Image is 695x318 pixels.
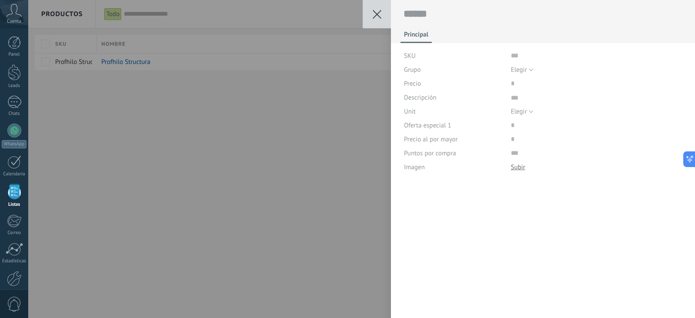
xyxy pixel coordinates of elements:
div: Ajustes [2,289,27,295]
div: Estadísticas [2,258,27,264]
div: Oferta especial 1 [404,118,504,132]
span: Oferta especial 1 [404,122,451,129]
button: Elegir [511,104,533,118]
span: Grupo [404,67,421,73]
div: Panel [2,52,27,57]
div: Unit [404,104,504,118]
div: Grupo [404,63,504,77]
div: Listas [2,202,27,208]
span: Unit [404,108,416,115]
div: Precio [404,77,504,90]
span: SKU [404,53,416,59]
div: Calendario [2,171,27,177]
div: Leads [2,83,27,89]
span: Puntos por compra [404,150,456,157]
div: Imagen [404,160,504,174]
span: Precio al por mayor [404,136,458,143]
span: Principal [404,30,428,43]
div: Precio al por mayor [404,132,504,146]
span: Cuenta [7,19,21,24]
div: SKU [404,49,504,63]
div: Descripción [404,90,504,104]
span: Descripción [404,94,437,101]
div: WhatsApp [2,140,26,148]
div: Chats [2,111,27,117]
span: Elegir [511,66,527,74]
span: Precio [404,80,421,87]
span: Elegir [511,107,527,116]
div: Puntos por compra [404,146,504,160]
button: Elegir [511,63,533,77]
span: Imagen [404,164,425,171]
div: Correo [2,230,27,236]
